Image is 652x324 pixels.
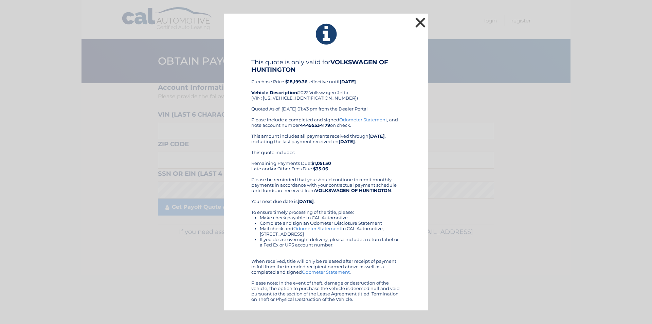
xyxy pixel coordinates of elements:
[285,79,307,84] b: $18,199.36
[251,58,401,117] div: Purchase Price: , effective until 2022 Volkswagen Jetta (VIN: [US_VEHICLE_IDENTIFICATION_NUMBER])...
[260,226,401,237] li: Mail check and to CAL Automotive, [STREET_ADDRESS]
[251,58,401,73] h4: This quote is only valid for
[311,160,331,166] b: $1,051.50
[260,215,401,220] li: Make check payable to CAL Automotive
[313,166,328,171] b: $35.06
[302,269,350,275] a: Odometer Statement
[251,150,401,171] div: This quote includes: Remaining Payments Due: Late and/or Other Fees Due:
[251,90,298,95] strong: Vehicle Description:
[251,117,401,302] div: Please include a completed and signed , and note account number on check. This amount includes al...
[251,58,388,73] b: VOLKSWAGEN OF HUNTINGTON
[340,79,356,84] b: [DATE]
[300,122,330,128] b: 44455534179
[368,133,385,139] b: [DATE]
[260,220,401,226] li: Complete and sign an Odometer Disclosure Statement
[315,188,391,193] b: VOLKSWAGEN OF HUNTINGTON
[339,117,387,122] a: Odometer Statement
[339,139,355,144] b: [DATE]
[414,16,427,29] button: ×
[293,226,341,231] a: Odometer Statement
[297,199,314,204] b: [DATE]
[260,237,401,248] li: If you desire overnight delivery, please include a return label or a Fed Ex or UPS account number.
